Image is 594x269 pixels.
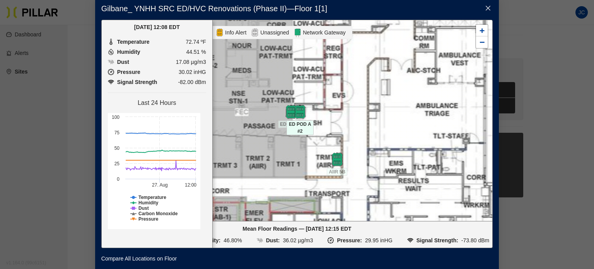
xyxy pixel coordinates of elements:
[287,120,314,135] span: ED POD A #2
[337,236,362,245] div: Pressure:
[108,69,114,75] img: Pressure
[152,182,168,188] tspan: 27. Aug
[485,5,491,11] span: close
[257,236,313,245] li: 36.02 µg/m3
[117,48,140,56] span: Humidity
[138,200,159,206] tspan: Humidity
[416,236,458,245] div: Signal Strength:
[407,236,490,245] li: -73.80 dBm
[138,195,166,200] tspan: Temperature
[108,49,114,55] img: Humidity
[114,130,119,135] text: 75
[185,182,196,188] text: 12:00
[278,105,305,119] div: ED POD A
[224,28,248,37] span: Info Alert
[117,68,140,76] span: Pressure
[407,237,413,243] img: SIGNAL_RSSI
[257,237,263,243] img: DUST
[216,28,224,37] img: Alert
[117,58,129,66] span: Dust
[108,23,206,31] div: [DATE] 12:08 EDT
[480,26,485,35] span: +
[330,152,344,166] img: pod-online.97050380.svg
[108,78,206,86] li: -82.00 dBm
[101,254,177,263] a: Compare All Locations on Floor
[138,211,178,216] tspan: Carbon Monoxide
[278,120,304,128] span: ED POD A
[101,4,493,14] h3: Gilbane_ YNHH SRC ED/HVC Renovations (Phase II) — Floor 1 [ 1 ]
[117,176,119,182] text: 0
[328,237,334,243] img: PRESSURE
[108,48,206,56] li: 44.51 %
[328,236,392,245] li: 29.95 inHG
[105,224,489,233] div: Mean Floor Readings — [DATE] 12:15 EDT
[108,79,114,85] img: Pressure
[259,28,290,37] span: Unassigned
[108,99,206,107] h4: Last 24 Hours
[138,216,159,222] tspan: Pressure
[108,59,114,65] img: Dust
[108,38,206,46] li: 72.74 ºF
[117,38,150,46] span: Temperature
[327,168,347,176] span: AIIR 5B
[114,146,119,151] text: 50
[108,58,206,66] li: 17.08 µg/m3
[114,161,119,166] text: 25
[112,115,119,120] text: 100
[476,36,488,48] a: Zoom out
[138,206,149,211] tspan: Dust
[266,236,280,245] div: Dust:
[251,28,259,37] img: Unassigned
[108,68,206,76] li: 30.02 inHG
[186,236,242,245] li: 46.80%
[301,28,347,37] span: Network Gateway
[117,78,157,86] span: Signal Strength
[476,25,488,36] a: Zoom in
[287,105,314,119] div: ED POD A #2
[480,37,485,47] span: −
[284,105,298,119] img: pod-online.97050380.svg
[294,28,301,37] img: Network Gateway
[108,39,114,45] img: Temperature
[324,152,351,166] div: AIIR 5B
[293,105,307,119] img: pod-online.97050380.svg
